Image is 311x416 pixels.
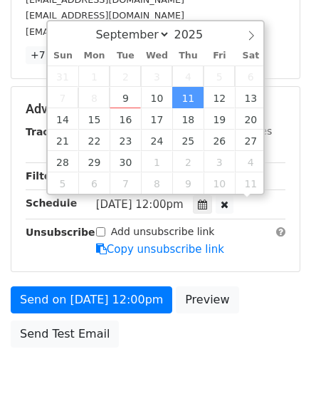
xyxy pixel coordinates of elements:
[26,101,285,117] h5: Advanced
[48,151,79,172] span: September 28, 2025
[110,66,141,87] span: September 2, 2025
[26,26,184,37] small: [EMAIL_ADDRESS][DOMAIN_NAME]
[170,28,221,41] input: Year
[172,66,204,87] span: September 4, 2025
[78,130,110,151] span: September 22, 2025
[96,243,224,256] a: Copy unsubscribe link
[204,87,235,108] span: September 12, 2025
[172,108,204,130] span: September 18, 2025
[110,51,141,61] span: Tue
[48,51,79,61] span: Sun
[240,348,311,416] iframe: Chat Widget
[235,172,266,194] span: October 11, 2025
[172,151,204,172] span: October 2, 2025
[110,108,141,130] span: September 16, 2025
[204,66,235,87] span: September 5, 2025
[26,126,73,137] strong: Tracking
[11,321,119,348] a: Send Test Email
[141,51,172,61] span: Wed
[26,227,95,238] strong: Unsubscribe
[204,108,235,130] span: September 19, 2025
[235,130,266,151] span: September 27, 2025
[204,151,235,172] span: October 3, 2025
[141,151,172,172] span: October 1, 2025
[204,130,235,151] span: September 26, 2025
[78,172,110,194] span: October 6, 2025
[26,10,184,21] small: [EMAIL_ADDRESS][DOMAIN_NAME]
[78,108,110,130] span: September 15, 2025
[110,130,141,151] span: September 23, 2025
[204,172,235,194] span: October 10, 2025
[78,66,110,87] span: September 1, 2025
[141,130,172,151] span: September 24, 2025
[235,108,266,130] span: September 20, 2025
[78,87,110,108] span: September 8, 2025
[235,66,266,87] span: September 6, 2025
[141,108,172,130] span: September 17, 2025
[235,87,266,108] span: September 13, 2025
[111,224,215,239] label: Add unsubscribe link
[172,87,204,108] span: September 11, 2025
[48,66,79,87] span: August 31, 2025
[11,286,172,313] a: Send on [DATE] 12:00pm
[78,51,110,61] span: Mon
[48,172,79,194] span: October 5, 2025
[110,172,141,194] span: October 7, 2025
[48,87,79,108] span: September 7, 2025
[110,151,141,172] span: September 30, 2025
[26,197,77,209] strong: Schedule
[141,87,172,108] span: September 10, 2025
[48,130,79,151] span: September 21, 2025
[26,46,79,64] a: +7 more
[176,286,238,313] a: Preview
[172,172,204,194] span: October 9, 2025
[26,170,62,182] strong: Filters
[235,51,266,61] span: Sat
[48,108,79,130] span: September 14, 2025
[141,172,172,194] span: October 8, 2025
[141,66,172,87] span: September 3, 2025
[78,151,110,172] span: September 29, 2025
[235,151,266,172] span: October 4, 2025
[172,51,204,61] span: Thu
[172,130,204,151] span: September 25, 2025
[96,198,184,211] span: [DATE] 12:00pm
[204,51,235,61] span: Fri
[110,87,141,108] span: September 9, 2025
